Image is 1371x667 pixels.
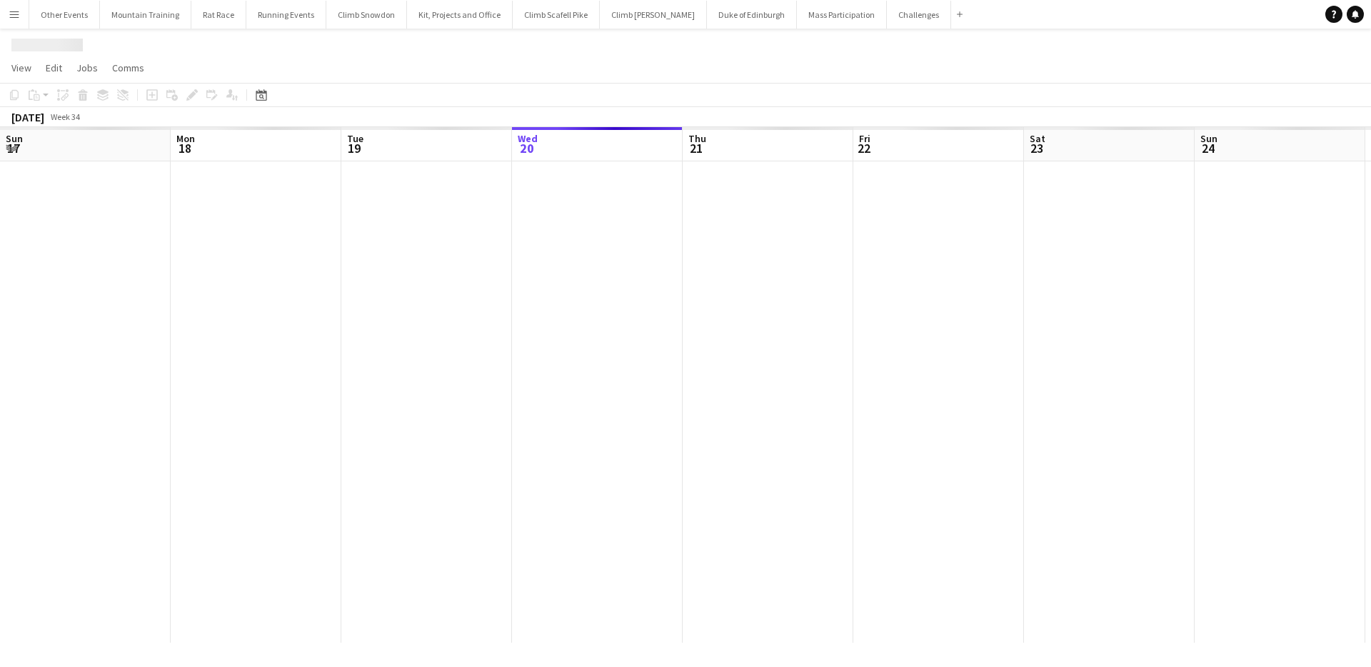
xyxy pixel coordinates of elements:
span: 24 [1198,140,1217,156]
button: Mass Participation [797,1,887,29]
button: Duke of Edinburgh [707,1,797,29]
span: Edit [46,61,62,74]
span: 21 [686,140,706,156]
span: Fri [859,132,870,145]
span: View [11,61,31,74]
button: Kit, Projects and Office [407,1,513,29]
button: Mountain Training [100,1,191,29]
span: Week 34 [47,111,83,122]
span: 19 [345,140,363,156]
button: Climb [PERSON_NAME] [600,1,707,29]
span: 20 [516,140,538,156]
span: Tue [347,132,363,145]
a: Comms [106,59,150,77]
span: 18 [174,140,195,156]
a: Jobs [71,59,104,77]
button: Climb Scafell Pike [513,1,600,29]
button: Climb Snowdon [326,1,407,29]
span: 23 [1028,140,1045,156]
button: Rat Race [191,1,246,29]
div: [DATE] [11,110,44,124]
a: View [6,59,37,77]
span: 17 [4,140,23,156]
a: Edit [40,59,68,77]
span: Wed [518,132,538,145]
span: Thu [688,132,706,145]
button: Other Events [29,1,100,29]
span: Sun [6,132,23,145]
span: Comms [112,61,144,74]
span: Sun [1200,132,1217,145]
button: Running Events [246,1,326,29]
span: Sat [1030,132,1045,145]
span: 22 [857,140,870,156]
span: Jobs [76,61,98,74]
button: Challenges [887,1,951,29]
span: Mon [176,132,195,145]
